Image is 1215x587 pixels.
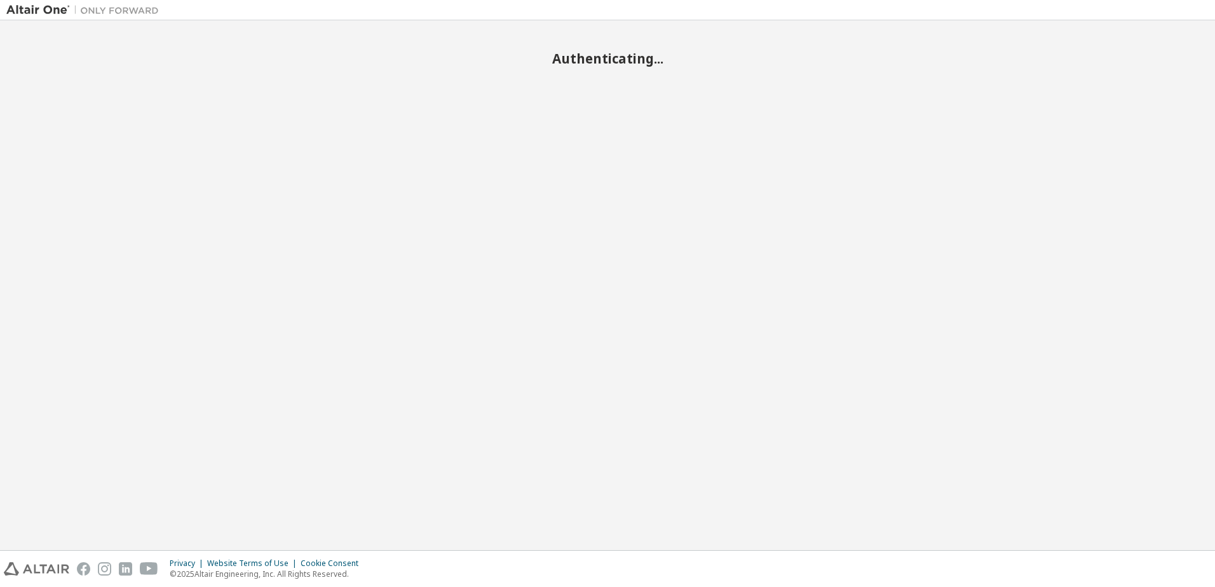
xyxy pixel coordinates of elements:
[207,558,301,569] div: Website Terms of Use
[170,558,207,569] div: Privacy
[301,558,366,569] div: Cookie Consent
[77,562,90,576] img: facebook.svg
[119,562,132,576] img: linkedin.svg
[170,569,366,579] p: © 2025 Altair Engineering, Inc. All Rights Reserved.
[6,50,1209,67] h2: Authenticating...
[140,562,158,576] img: youtube.svg
[4,562,69,576] img: altair_logo.svg
[6,4,165,17] img: Altair One
[98,562,111,576] img: instagram.svg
